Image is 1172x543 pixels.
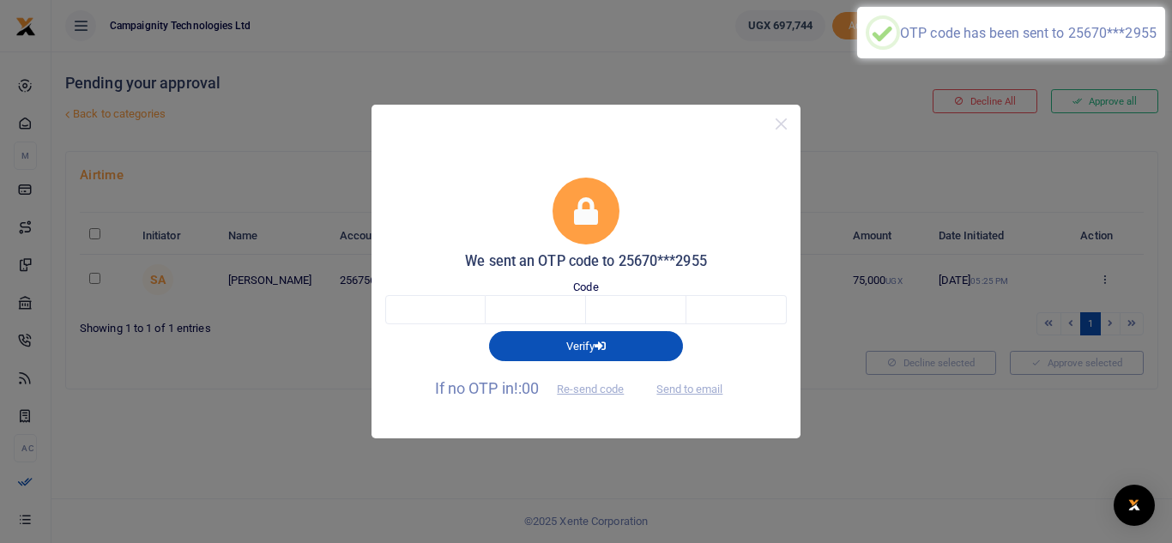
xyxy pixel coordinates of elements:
div: Open Intercom Messenger [1114,485,1155,526]
label: Code [573,279,598,296]
span: !:00 [514,379,539,397]
button: Close [769,112,794,136]
span: If no OTP in [435,379,639,397]
h5: We sent an OTP code to 25670***2955 [385,253,787,270]
button: Verify [489,331,683,360]
div: OTP code has been sent to 25670***2955 [900,25,1157,41]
